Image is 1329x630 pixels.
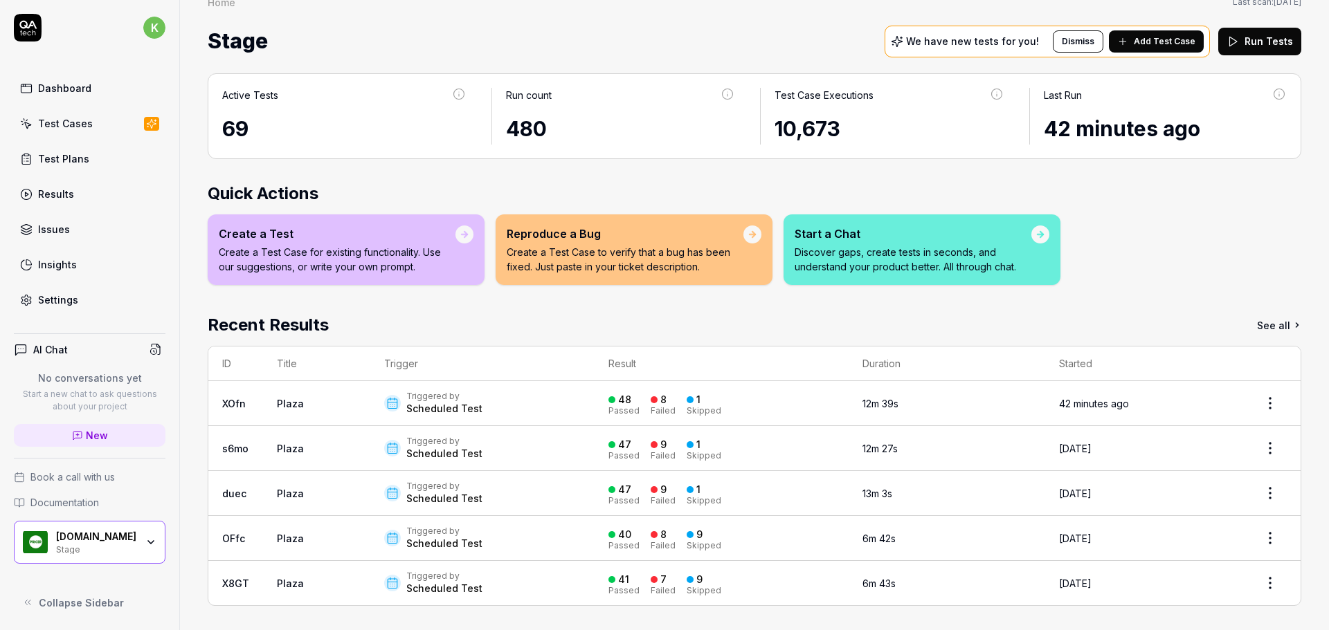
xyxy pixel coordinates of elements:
span: Book a call with us [30,470,115,484]
div: Scheduled Test [406,402,482,416]
a: Book a call with us [14,470,165,484]
div: Settings [38,293,78,307]
img: Pricer.com Logo [23,530,48,555]
div: Scheduled Test [406,537,482,550]
div: Triggered by [406,481,482,492]
div: 9 [696,573,703,586]
div: 8 [660,528,667,541]
div: Failed [651,586,676,595]
div: Passed [608,407,640,415]
div: Issues [38,222,70,237]
span: Collapse Sidebar [39,595,124,610]
div: Start a Chat [795,225,1031,242]
div: Failed [651,407,676,415]
a: Settings [14,286,165,313]
a: Plaza [277,443,304,454]
div: 9 [696,528,703,541]
div: Skipped [687,452,721,460]
div: Failed [651,497,676,505]
th: Trigger [370,346,595,381]
div: 480 [506,113,736,145]
div: Active Tests [222,88,278,102]
div: Dashboard [38,81,91,95]
a: Plaza [277,577,304,589]
div: Scheduled Test [406,582,482,595]
a: See all [1257,313,1301,337]
button: k [143,14,165,41]
time: [DATE] [1059,443,1092,454]
th: ID [208,346,263,381]
button: Dismiss [1053,30,1103,53]
div: 7 [660,573,667,586]
time: 12m 27s [862,443,898,454]
p: We have new tests for you! [906,37,1039,46]
div: Test Plans [38,151,89,166]
div: Failed [651,541,676,550]
a: New [14,424,165,447]
th: Title [263,346,370,381]
time: 6m 43s [862,577,896,589]
button: Collapse Sidebar [14,589,165,616]
div: 1 [696,483,700,496]
div: Results [38,187,74,201]
th: Started [1045,346,1240,381]
p: Discover gaps, create tests in seconds, and understand your product better. All through chat. [795,245,1031,274]
th: Result [595,346,849,381]
a: Dashboard [14,75,165,102]
a: Plaza [277,532,304,544]
button: Add Test Case [1109,30,1204,53]
time: 12m 39s [862,398,898,409]
a: X8GT [222,577,249,589]
div: Triggered by [406,436,482,447]
span: Add Test Case [1134,35,1195,48]
span: Stage [208,23,268,59]
th: Duration [849,346,1045,381]
a: OFfc [222,532,245,544]
a: Insights [14,251,165,278]
span: New [86,428,108,443]
a: XOfn [222,398,246,409]
a: Issues [14,216,165,243]
div: 41 [618,573,629,586]
div: Passed [608,497,640,505]
div: 1 [696,393,700,406]
time: [DATE] [1059,488,1092,499]
div: 9 [660,483,667,496]
div: Passed [608,452,640,460]
p: Start a new chat to ask questions about your project [14,388,165,413]
h4: AI Chat [33,342,68,357]
div: 40 [618,528,631,541]
div: Stage [56,543,136,554]
p: Create a Test Case to verify that a bug has been fixed. Just paste in your ticket description. [507,245,743,274]
div: Pricer.com [56,530,136,543]
div: Test Cases [38,116,93,131]
time: [DATE] [1059,532,1092,544]
a: Plaza [277,398,304,409]
a: duec [222,488,246,499]
div: 69 [222,113,467,145]
time: 42 minutes ago [1059,398,1129,409]
div: Triggered by [406,391,482,402]
div: Passed [608,586,640,595]
div: Passed [608,541,640,550]
div: Last Run [1044,88,1082,102]
div: 9 [660,438,667,451]
div: Skipped [687,407,721,415]
div: 48 [618,393,631,406]
div: Create a Test [219,225,455,242]
a: Documentation [14,495,165,510]
a: Test Plans [14,145,165,172]
time: 6m 42s [862,532,896,544]
button: Pricer.com Logo[DOMAIN_NAME]Stage [14,521,165,564]
div: Reproduce a Bug [507,225,743,242]
span: k [143,17,165,39]
div: Run count [506,88,552,102]
a: s6mo [222,443,248,454]
a: Plaza [277,488,304,499]
div: Test Case Executions [775,88,874,102]
div: 1 [696,438,700,451]
div: 47 [618,438,631,451]
div: 8 [660,393,667,406]
h2: Recent Results [208,313,329,337]
div: Skipped [687,586,721,595]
